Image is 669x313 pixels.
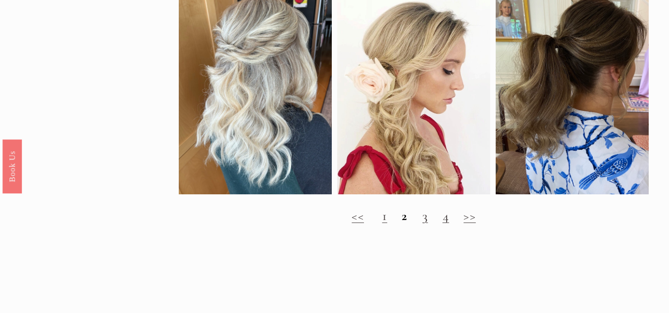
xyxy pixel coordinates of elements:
a: 1 [382,208,387,224]
a: 3 [422,208,428,224]
a: 4 [443,208,449,224]
a: >> [463,208,476,224]
a: << [352,208,364,224]
a: Book Us [2,139,22,193]
strong: 2 [402,208,408,224]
